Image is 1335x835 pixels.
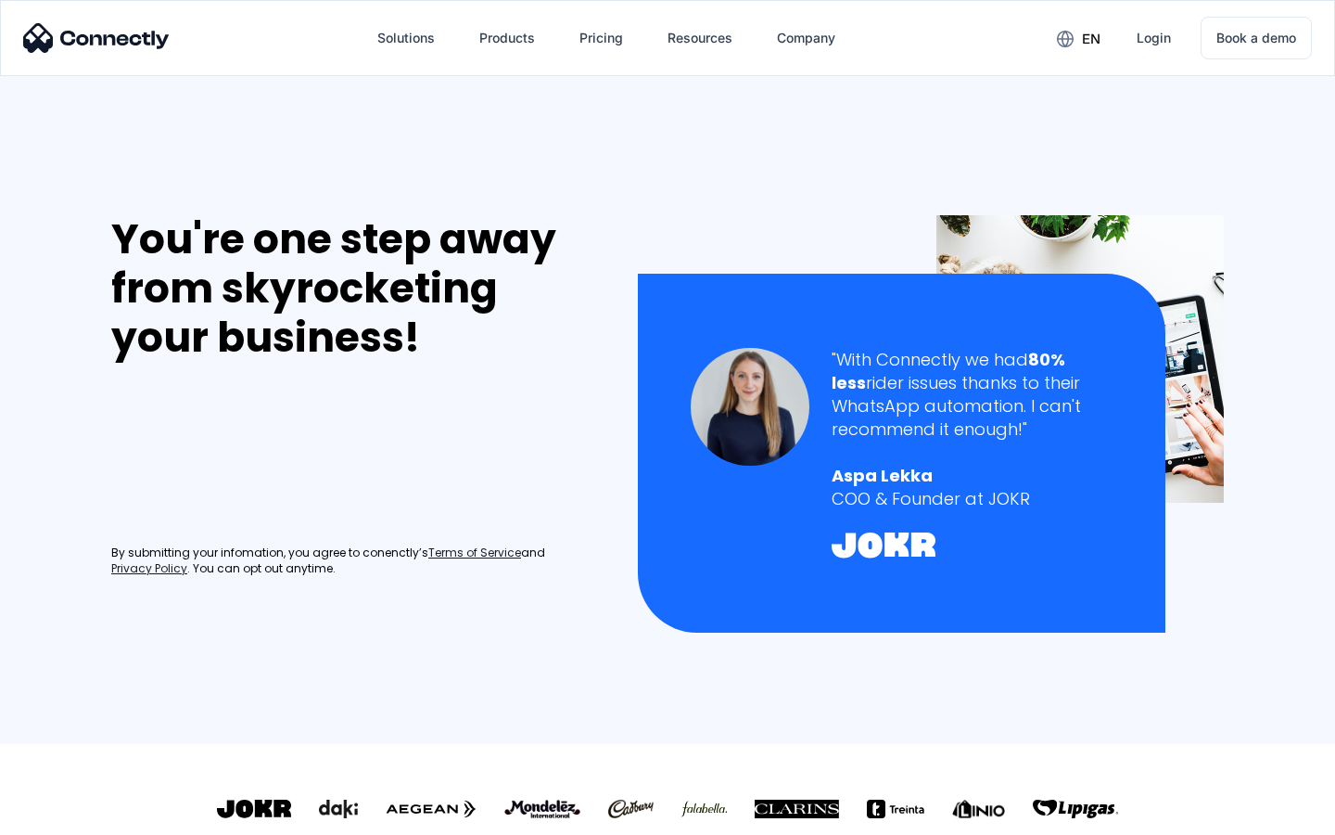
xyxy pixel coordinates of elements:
div: Pricing [579,25,623,51]
div: en [1082,26,1100,52]
div: "With Connectly we had rider issues thanks to their WhatsApp automation. I can't recommend it eno... [832,348,1112,442]
div: Login [1137,25,1171,51]
div: Company [777,25,835,51]
img: Connectly Logo [23,23,170,53]
a: Terms of Service [428,546,521,561]
div: By submitting your infomation, you agree to conenctly’s and . You can opt out anytime. [111,546,599,577]
iframe: Form 0 [111,384,389,523]
strong: 80% less [832,348,1065,394]
div: You're one step away from skyrocketing your business! [111,215,599,362]
div: Resources [667,25,732,51]
a: Login [1122,16,1186,60]
div: Products [479,25,535,51]
strong: Aspa Lekka [832,464,933,487]
a: Pricing [565,16,638,60]
a: Privacy Policy [111,561,187,577]
div: COO & Founder at JOKR [832,487,1112,510]
div: Solutions [377,25,435,51]
a: Book a demo [1201,17,1312,59]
